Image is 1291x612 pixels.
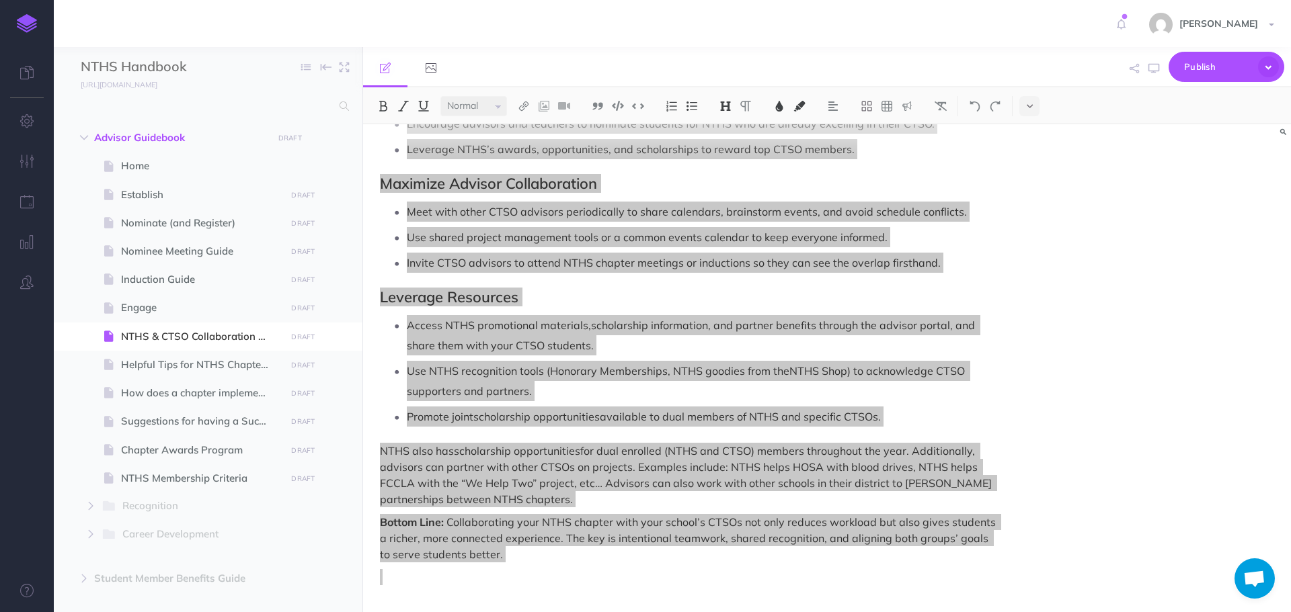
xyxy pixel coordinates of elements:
[538,101,550,112] img: Add image button
[740,101,752,112] img: Paragraph button
[81,80,157,89] small: [URL][DOMAIN_NAME]
[121,187,282,203] span: Establish
[407,205,967,218] span: Meet with other CTSO advisors periodically to share calendars, brainstorm events, and avoid sched...
[558,101,570,112] img: Add video button
[1184,56,1251,77] span: Publish
[121,470,282,486] span: NTHS Membership Criteria
[291,474,315,483] small: DRAFT
[612,101,624,111] img: Code block button
[286,244,320,259] button: DRAFT
[291,333,315,341] small: DRAFT
[286,386,320,401] button: DRAFT
[377,101,389,112] img: Bold button
[666,101,678,112] img: Ordered list button
[407,142,855,156] span: Leverage NTHS’s awards, opportunities, and scholarships to reward top CTSO members.
[518,101,530,112] img: Link button
[380,444,454,457] span: NTHS also has
[291,389,315,398] small: DRAFT
[291,219,315,228] small: DRAFT
[473,410,600,423] a: scholarship opportunities
[380,444,994,506] span: for dual enrolled (NTHS and CTSO) members throughout the year. Additionally, advisors can partner...
[407,318,591,332] span: Access NTHS promotional materials,
[901,101,913,112] img: Callout dropdown menu button
[591,318,708,332] a: scholarship information
[686,101,698,112] img: Unordered list button
[121,385,282,401] span: How does a chapter implement the Core Four Objectives?
[291,191,315,200] small: DRAFT
[81,94,331,118] input: Search
[291,304,315,312] small: DRAFT
[1173,17,1265,30] span: [PERSON_NAME]
[1235,558,1275,599] a: Open chat
[632,101,644,111] img: Inline code button
[54,77,171,91] a: [URL][DOMAIN_NAME]
[454,444,580,457] a: scholarship opportunities
[719,101,732,112] img: Headings dropdown button
[121,215,282,231] span: Nominate (and Register)
[94,570,265,586] span: Student Member Benefits Guide
[380,288,518,306] span: Leverage Resources
[789,364,847,378] a: NTHS Shop
[121,243,282,259] span: Nominee Meeting Guide
[600,410,881,423] span: available to dual members of NTHS and specific CTSOs.
[286,272,320,288] button: DRAFT
[407,364,789,378] span: Use NTHS recognition tools (Honorary Memberships, NTHS goodies from the
[273,130,307,146] button: DRAFT
[17,14,37,33] img: logo-mark.svg
[827,101,839,112] img: Alignment dropdown menu button
[407,230,888,244] span: Use shared project management tools or a common events calendar to keep everyone informed.
[121,442,282,458] span: Chapter Awards Program
[380,174,597,193] span: Maximize Advisor Collaboration
[286,187,320,203] button: DRAFT
[793,101,806,112] img: Text background color button
[286,329,320,345] button: DRAFT
[407,256,941,269] span: Invite CTSO advisors to attend NTHS chapter meetings or inductions so they can see the overlap fi...
[121,413,282,429] span: Suggestions for having a Successful Chapter
[291,275,315,284] small: DRAFT
[81,57,239,77] input: Documentation Name
[286,357,320,373] button: DRAFT
[286,443,320,458] button: DRAFT
[380,515,999,561] span: Collaborating your NTHS chapter with your school’s CTSOs not only reduces workload but also gives...
[278,134,302,142] small: DRAFT
[989,101,1001,112] img: Redo
[286,414,320,429] button: DRAFT
[121,158,282,174] span: Home
[291,446,315,455] small: DRAFT
[969,101,981,112] img: Undo
[291,247,315,256] small: DRAFT
[121,329,282,345] span: NTHS & CTSO Collaboration Guide
[94,130,265,146] span: Advisor Guidebook
[122,498,262,515] span: Recognition
[286,471,320,486] button: DRAFT
[286,300,320,316] button: DRAFT
[935,101,947,112] img: Clear styles button
[291,417,315,426] small: DRAFT
[1169,52,1284,82] button: Publish
[592,101,604,112] img: Blockquote button
[773,101,785,112] img: Text color button
[291,361,315,369] small: DRAFT
[286,216,320,231] button: DRAFT
[380,515,444,529] span: Bottom Line:
[121,271,282,288] span: Induction Guide
[407,117,935,130] span: Encourage advisors and teachers to nominate students for NTHS who are already excelling in their ...
[407,410,473,423] span: Promote joint
[121,300,282,316] span: Engage
[881,101,893,112] img: Create table button
[121,357,282,373] span: Helpful Tips for NTHS Chapter Officers
[1149,13,1173,36] img: e15ca27c081d2886606c458bc858b488.jpg
[397,101,409,112] img: Italic button
[122,526,262,543] span: Career Development
[418,101,430,112] img: Underline button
